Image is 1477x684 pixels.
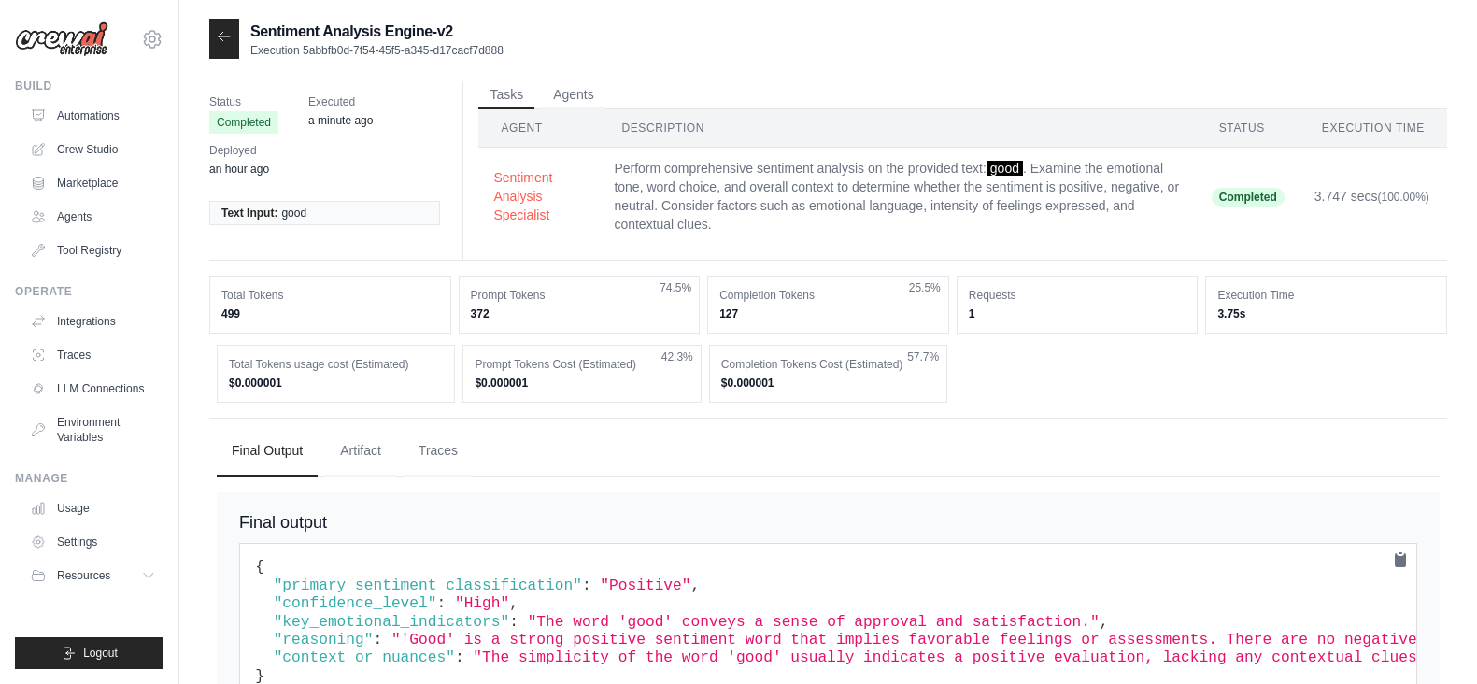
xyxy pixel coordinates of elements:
[582,577,591,594] span: :
[325,426,396,477] button: Artifact
[542,81,605,109] button: Agents
[721,357,935,372] dt: Completion Tokens Cost (Estimated)
[239,513,327,532] span: Final output
[22,527,163,557] a: Settings
[221,206,277,221] span: Text Input:
[691,577,701,594] span: ,
[528,614,1100,631] span: "The word 'good' conveys a sense of approval and satisfaction."
[22,407,163,452] a: Environment Variables
[15,284,163,299] div: Operate
[509,595,518,612] span: ,
[22,306,163,336] a: Integrations
[436,595,446,612] span: :
[15,78,163,93] div: Build
[719,288,937,303] dt: Completion Tokens
[274,632,374,648] span: "reasoning"
[15,637,163,669] button: Logout
[83,646,118,661] span: Logout
[255,559,264,576] span: {
[661,349,693,364] span: 42.3%
[478,109,599,148] th: Agent
[229,357,443,372] dt: Total Tokens usage cost (Estimated)
[221,306,439,321] dd: 499
[471,306,689,321] dd: 372
[22,202,163,232] a: Agents
[909,280,941,295] span: 25.5%
[250,21,504,43] h2: Sentiment Analysis Engine-v2
[22,135,163,164] a: Crew Studio
[478,81,534,109] button: Tasks
[475,376,689,391] dd: $0.000001
[404,426,473,477] button: Traces
[493,168,584,224] button: Sentiment Analysis Specialist
[1197,109,1299,148] th: Status
[471,288,689,303] dt: Prompt Tokens
[229,376,443,391] dd: $0.000001
[22,168,163,198] a: Marketplace
[599,148,1196,246] td: Perform comprehensive sentiment analysis on the provided text: . Examine the emotional tone, word...
[57,568,110,583] span: Resources
[1217,288,1435,303] dt: Execution Time
[22,101,163,131] a: Automations
[1299,109,1447,148] th: Execution Time
[217,426,318,477] button: Final Output
[209,93,278,111] span: Status
[987,161,1023,176] span: good
[22,561,163,591] button: Resources
[274,595,437,612] span: "confidence_level"
[721,376,935,391] dd: $0.000001
[15,471,163,486] div: Manage
[969,288,1186,303] dt: Requests
[22,374,163,404] a: LLM Connections
[455,649,464,666] span: :
[15,21,108,57] img: Logo
[907,349,939,364] span: 57.7%
[373,632,382,648] span: :
[599,109,1196,148] th: Description
[308,114,373,127] time: August 12, 2025 at 11:32 IST
[22,340,163,370] a: Traces
[600,577,690,594] span: "Positive"
[221,288,439,303] dt: Total Tokens
[308,93,373,111] span: Executed
[281,206,306,221] span: good
[250,43,504,58] p: Execution 5abbfb0d-7f54-45f5-a345-d17cacf7d888
[22,235,163,265] a: Tool Registry
[209,163,269,176] time: August 12, 2025 at 10:30 IST
[1378,191,1429,204] span: (100.00%)
[209,141,269,160] span: Deployed
[274,649,455,666] span: "context_or_nuances"
[475,357,689,372] dt: Prompt Tokens Cost (Estimated)
[509,614,518,631] span: :
[274,614,510,631] span: "key_emotional_indicators"
[209,111,278,134] span: Completed
[660,280,691,295] span: 74.5%
[1299,148,1447,246] td: 3.747 secs
[1217,306,1435,321] dd: 3.75s
[719,306,937,321] dd: 127
[274,577,582,594] span: "primary_sentiment_classification"
[969,306,1186,321] dd: 1
[1212,188,1285,207] span: Completed
[455,595,509,612] span: "High"
[22,493,163,523] a: Usage
[1100,614,1109,631] span: ,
